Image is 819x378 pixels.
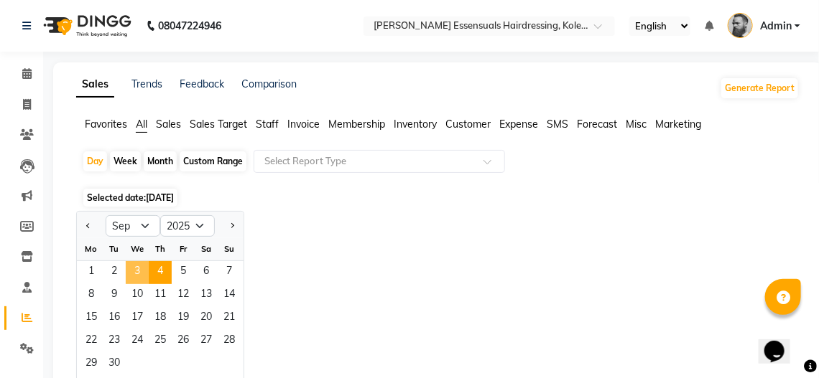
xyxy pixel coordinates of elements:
[218,307,241,330] div: Sunday, September 21, 2025
[218,261,241,284] span: 7
[103,353,126,376] div: Tuesday, September 30, 2025
[172,330,195,353] div: Friday, September 26, 2025
[728,13,753,38] img: Admin
[80,307,103,330] div: Monday, September 15, 2025
[126,307,149,330] div: Wednesday, September 17, 2025
[759,321,805,364] iframe: chat widget
[144,151,177,171] div: Month
[80,284,103,307] span: 8
[80,261,103,284] span: 1
[126,330,149,353] div: Wednesday, September 24, 2025
[328,118,385,131] span: Membership
[149,261,172,284] span: 4
[106,215,160,237] select: Select month
[195,284,218,307] span: 13
[172,307,195,330] div: Friday, September 19, 2025
[149,330,172,353] span: 25
[158,6,221,46] b: 08047224946
[103,307,126,330] div: Tuesday, September 16, 2025
[218,237,241,260] div: Su
[83,151,107,171] div: Day
[103,284,126,307] div: Tuesday, September 9, 2025
[218,307,241,330] span: 21
[256,118,279,131] span: Staff
[149,237,172,260] div: Th
[126,261,149,284] span: 3
[195,261,218,284] span: 6
[180,77,224,90] a: Feedback
[190,118,247,131] span: Sales Target
[547,118,568,131] span: SMS
[146,192,174,203] span: [DATE]
[172,261,195,284] div: Friday, September 5, 2025
[149,330,172,353] div: Thursday, September 25, 2025
[195,261,218,284] div: Saturday, September 6, 2025
[126,284,149,307] div: Wednesday, September 10, 2025
[37,6,135,46] img: logo
[626,118,647,131] span: Misc
[445,118,491,131] span: Customer
[218,284,241,307] div: Sunday, September 14, 2025
[721,78,798,98] button: Generate Report
[103,237,126,260] div: Tu
[195,237,218,260] div: Sa
[577,118,617,131] span: Forecast
[149,307,172,330] span: 18
[103,330,126,353] div: Tuesday, September 23, 2025
[287,118,320,131] span: Invoice
[172,307,195,330] span: 19
[195,307,218,330] span: 20
[149,284,172,307] div: Thursday, September 11, 2025
[160,215,215,237] select: Select year
[195,330,218,353] div: Saturday, September 27, 2025
[218,261,241,284] div: Sunday, September 7, 2025
[172,237,195,260] div: Fr
[218,330,241,353] div: Sunday, September 28, 2025
[172,261,195,284] span: 5
[80,353,103,376] div: Monday, September 29, 2025
[80,307,103,330] span: 15
[80,261,103,284] div: Monday, September 1, 2025
[655,118,701,131] span: Marketing
[131,77,162,90] a: Trends
[103,353,126,376] span: 30
[83,214,94,237] button: Previous month
[136,118,147,131] span: All
[195,284,218,307] div: Saturday, September 13, 2025
[103,261,126,284] div: Tuesday, September 2, 2025
[149,307,172,330] div: Thursday, September 18, 2025
[218,330,241,353] span: 28
[241,77,297,90] a: Comparison
[195,330,218,353] span: 27
[195,307,218,330] div: Saturday, September 20, 2025
[83,189,177,207] span: Selected date:
[80,353,103,376] span: 29
[126,284,149,307] span: 10
[85,118,127,131] span: Favorites
[80,330,103,353] span: 22
[103,261,126,284] span: 2
[126,261,149,284] div: Wednesday, September 3, 2025
[80,284,103,307] div: Monday, September 8, 2025
[110,151,141,171] div: Week
[180,151,246,171] div: Custom Range
[126,307,149,330] span: 17
[172,330,195,353] span: 26
[499,118,538,131] span: Expense
[149,261,172,284] div: Thursday, September 4, 2025
[172,284,195,307] div: Friday, September 12, 2025
[103,330,126,353] span: 23
[80,330,103,353] div: Monday, September 22, 2025
[149,284,172,307] span: 11
[226,214,238,237] button: Next month
[103,307,126,330] span: 16
[76,72,114,98] a: Sales
[218,284,241,307] span: 14
[760,19,792,34] span: Admin
[103,284,126,307] span: 9
[80,237,103,260] div: Mo
[394,118,437,131] span: Inventory
[126,237,149,260] div: We
[172,284,195,307] span: 12
[126,330,149,353] span: 24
